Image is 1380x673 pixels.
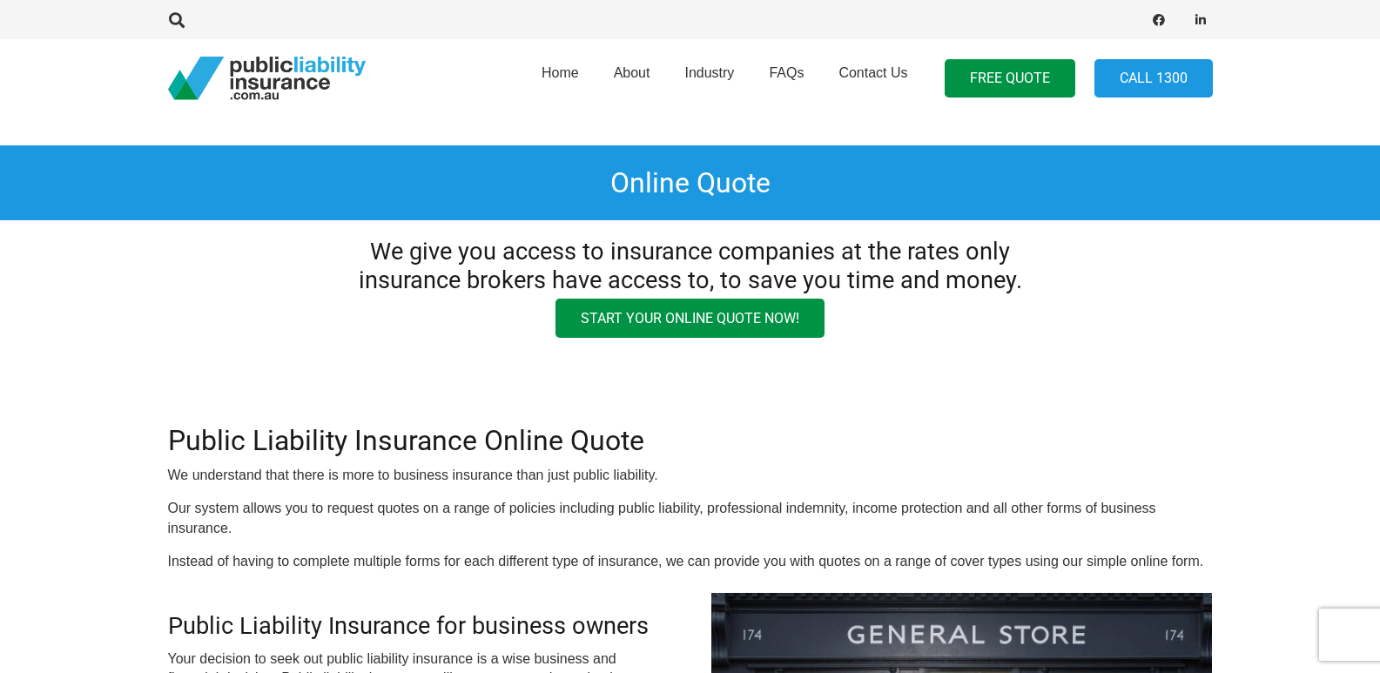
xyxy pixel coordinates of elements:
a: Search [160,12,195,28]
p: Our system allows you to request quotes on a range of policies including public liability, profes... [168,499,1213,538]
p: We understand that there is more to business insurance than just public liability. [168,466,1213,485]
a: Facebook [1147,8,1171,32]
span: About [614,65,650,80]
span: Home [542,65,579,80]
a: FREE QUOTE [945,59,1075,98]
a: FAQs [751,34,821,123]
p: Instead of having to complete multiple forms for each different type of insurance, we can provide... [168,552,1213,571]
a: Start your online quote now! [555,299,825,338]
h3: We give you access to insurance companies at the rates only insurance brokers have access to, to ... [348,238,1032,294]
span: FAQs [769,65,804,80]
span: Industry [684,65,734,80]
a: About [596,34,668,123]
a: Home [524,34,596,123]
h2: Public Liability Insurance Online Quote [168,424,1213,457]
a: LinkedIn [1188,8,1213,32]
a: Call 1300 [1094,59,1213,98]
a: Industry [667,34,751,123]
a: pli_logotransparent [168,57,366,100]
span: Contact Us [838,65,907,80]
h3: Public Liability Insurance for business owners [168,612,670,641]
a: Contact Us [821,34,925,123]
